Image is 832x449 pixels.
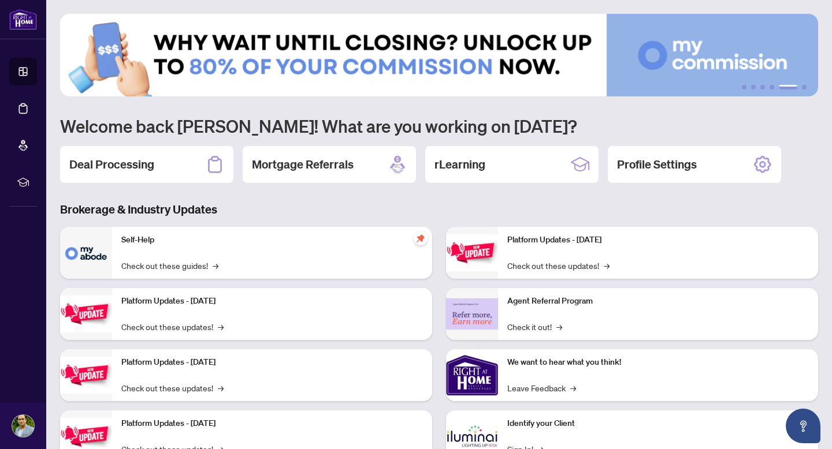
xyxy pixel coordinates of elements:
a: Check out these updates!→ [507,259,610,272]
a: Leave Feedback→ [507,381,576,394]
span: → [213,259,218,272]
button: Open asap [786,409,820,443]
span: → [570,381,576,394]
img: Self-Help [60,227,112,279]
span: → [556,320,562,333]
img: We want to hear what you think! [446,349,498,401]
p: Identify your Client [507,417,809,430]
h3: Brokerage & Industry Updates [60,201,818,218]
h1: Welcome back [PERSON_NAME]! What are you working on [DATE]? [60,115,818,137]
p: Platform Updates - [DATE] [121,295,423,308]
img: Platform Updates - June 23, 2025 [446,234,498,271]
p: Agent Referral Program [507,295,809,308]
img: Slide 4 [60,14,818,96]
p: We want to hear what you think! [507,356,809,369]
h2: rLearning [434,156,485,173]
button: 1 [742,85,746,89]
span: pushpin [414,231,428,245]
span: → [604,259,610,272]
h2: Deal Processing [69,156,154,173]
button: 6 [802,85,807,89]
button: 2 [751,85,756,89]
a: Check out these guides!→ [121,259,218,272]
img: Platform Updates - July 21, 2025 [60,357,112,393]
p: Platform Updates - [DATE] [121,356,423,369]
p: Platform Updates - [DATE] [121,417,423,430]
img: logo [9,9,37,30]
a: Check it out!→ [507,320,562,333]
a: Check out these updates!→ [121,320,224,333]
img: Platform Updates - September 16, 2025 [60,295,112,332]
span: → [218,381,224,394]
p: Platform Updates - [DATE] [507,234,809,246]
span: → [218,320,224,333]
img: Agent Referral Program [446,298,498,330]
button: 5 [779,85,797,89]
p: Self-Help [121,234,423,246]
a: Check out these updates!→ [121,381,224,394]
button: 4 [770,85,774,89]
h2: Mortgage Referrals [252,156,354,173]
button: 3 [760,85,765,89]
img: Profile Icon [12,415,34,437]
h2: Profile Settings [617,156,697,173]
